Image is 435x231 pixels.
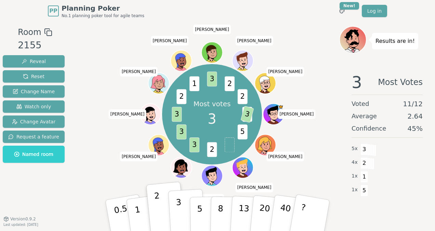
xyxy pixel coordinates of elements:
span: Reset [23,73,44,80]
span: 1 [360,171,368,183]
span: Click to change your name [109,109,146,119]
span: 3 [352,74,362,90]
p: 2 [154,191,163,228]
span: 11 / 12 [403,99,423,109]
a: PPPlanning PokerNo.1 planning poker tool for agile teams [48,3,144,19]
span: 5 [360,185,368,196]
span: PP [49,7,57,15]
span: 4 x [352,159,358,166]
span: Named room [14,151,53,158]
span: Click to change your name [266,67,304,77]
button: New! [336,5,348,17]
button: Click to change your avatar [202,166,222,186]
span: 2 [360,157,368,169]
span: Click to change your name [278,109,316,119]
span: 3 [360,144,368,155]
span: 2 [176,89,186,104]
span: Room [18,26,41,38]
button: Change Name [3,85,65,98]
span: Version 0.9.2 [10,216,36,222]
button: Watch only [3,100,65,113]
span: 1 x [352,172,358,180]
span: 3 [189,137,199,152]
span: Confidence [352,124,386,133]
span: 1 [189,76,199,91]
span: 2 [238,89,248,104]
span: Reveal [22,58,46,65]
span: 3 [207,72,217,86]
span: Request a feature [8,133,59,140]
span: Voted [352,99,369,109]
span: 1 x [352,186,358,194]
span: 3 [240,106,254,123]
span: Last updated: [DATE] [3,223,38,227]
span: Click to change your name [236,183,273,193]
span: Change Name [13,88,55,95]
span: 5 [238,124,248,139]
button: Version0.9.2 [3,216,36,222]
button: Reset [3,70,65,83]
button: Change Avatar [3,115,65,128]
span: 2 [207,142,217,157]
span: Matt is the host [278,104,283,109]
button: Request a feature [3,131,65,143]
span: 2 [225,76,235,91]
span: Change Avatar [12,118,56,125]
p: Results are in! [375,36,415,46]
span: Click to change your name [120,67,158,77]
span: 3 [176,124,186,139]
button: Reveal [3,55,65,68]
span: 3 [172,107,182,122]
span: Watch only [16,103,51,110]
span: 3 [208,109,216,129]
div: New! [340,2,359,10]
span: 5 x [352,145,358,153]
span: Click to change your name [193,25,231,34]
span: Most Votes [378,74,423,90]
span: Click to change your name [151,36,188,46]
a: Log in [362,5,387,17]
span: Planning Poker [62,3,144,13]
p: Most votes [194,99,231,109]
button: Named room [3,146,65,163]
span: Click to change your name [236,36,273,46]
span: No.1 planning poker tool for agile teams [62,13,144,19]
span: Click to change your name [120,152,158,161]
span: 2.64 [407,111,423,121]
span: 45 % [408,124,423,133]
div: 2155 [18,38,52,52]
span: Click to change your name [200,194,224,204]
span: Average [352,111,377,121]
span: Click to change your name [266,152,304,161]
